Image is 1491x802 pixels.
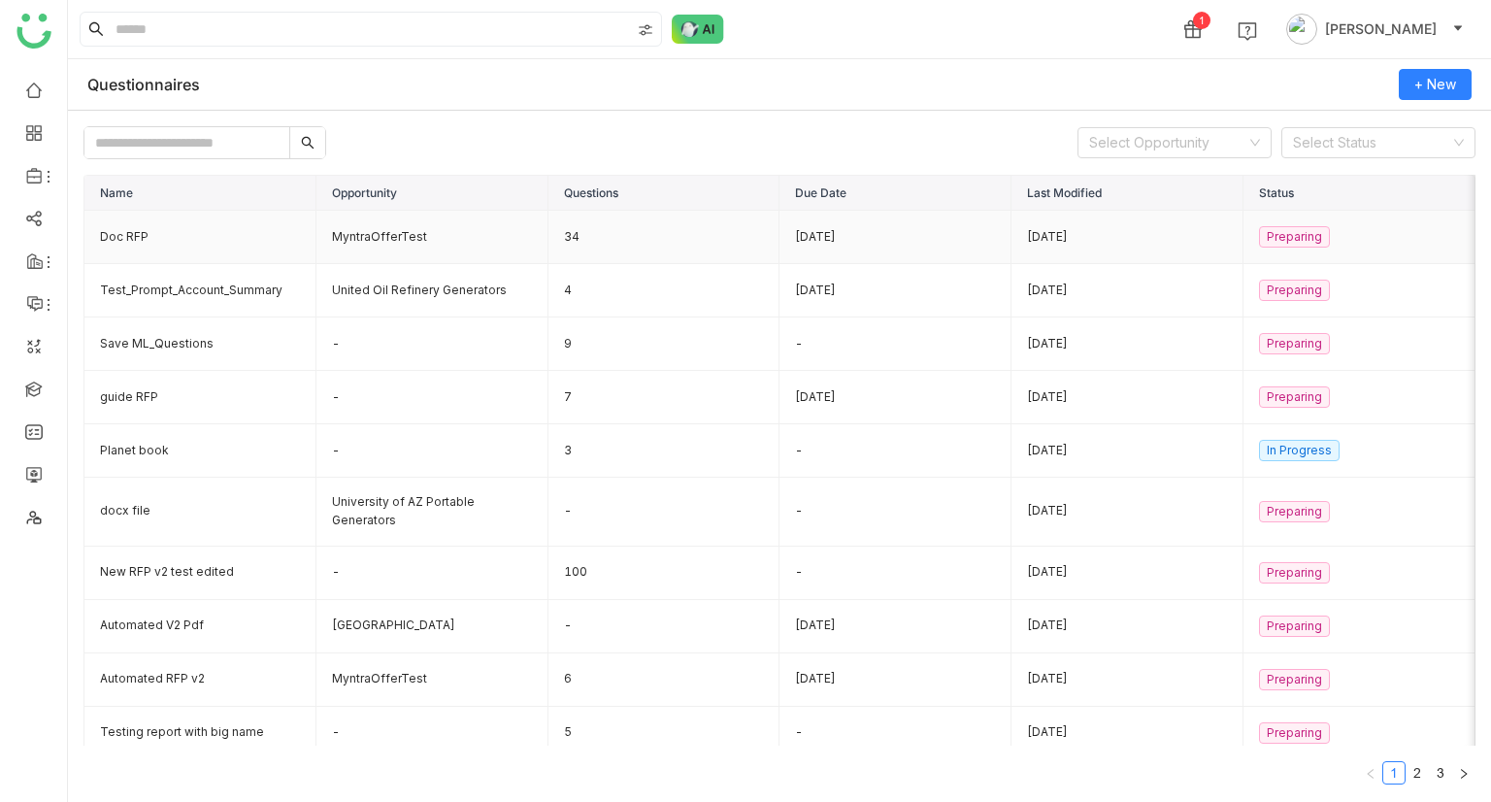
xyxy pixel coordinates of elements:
[779,317,1011,371] td: -
[1027,563,1227,582] div: [DATE]
[548,176,780,211] th: Questions
[316,264,548,317] td: United Oil Refinery Generators
[316,424,548,478] td: -
[17,14,51,49] img: logo
[1027,228,1227,247] div: [DATE]
[84,211,316,264] td: Doc RFP
[87,75,200,94] div: Questionnaires
[316,317,548,371] td: -
[1027,388,1227,407] div: [DATE]
[779,653,1011,707] td: [DATE]
[316,176,548,211] th: Opportunity
[1027,335,1227,353] div: [DATE]
[779,424,1011,478] td: -
[1027,282,1227,300] div: [DATE]
[316,371,548,424] td: -
[1325,18,1437,40] span: [PERSON_NAME]
[1193,12,1210,29] div: 1
[779,707,1011,760] td: -
[1430,762,1451,784] a: 3
[84,600,316,653] td: Automated V2 Pdf
[1027,670,1227,688] div: [DATE]
[84,264,316,317] td: Test_Prompt_Account_Summary
[1282,14,1468,45] button: [PERSON_NAME]
[316,478,548,547] td: University of AZ Portable Generators
[1243,176,1475,211] th: Status
[779,478,1011,547] td: -
[672,15,724,44] img: ask-buddy-normal.svg
[84,176,316,211] th: Name
[84,653,316,707] td: Automated RFP v2
[1259,669,1330,690] nz-tag: Preparing
[1027,617,1227,635] div: [DATE]
[548,317,780,371] td: 9
[1238,21,1257,41] img: help.svg
[779,547,1011,600] td: -
[1407,762,1428,784] a: 2
[1259,386,1330,408] nz-tag: Preparing
[1259,501,1330,522] nz-tag: Preparing
[1359,761,1382,785] button: Previous Page
[316,211,548,264] td: MyntraOfferTest
[1259,226,1330,248] nz-tag: Preparing
[1383,762,1405,784] a: 1
[548,600,780,653] td: -
[1406,761,1429,785] li: 2
[548,211,780,264] td: 34
[548,371,780,424] td: 7
[1027,442,1227,460] div: [DATE]
[316,547,548,600] td: -
[1259,333,1330,354] nz-tag: Preparing
[1259,562,1330,584] nz-tag: Preparing
[1399,69,1472,100] button: + New
[779,371,1011,424] td: [DATE]
[779,176,1011,211] th: Due Date
[84,424,316,478] td: Planet book
[548,424,780,478] td: 3
[316,653,548,707] td: MyntraOfferTest
[1259,616,1330,637] nz-tag: Preparing
[1027,723,1227,742] div: [DATE]
[638,22,653,38] img: search-type.svg
[1414,74,1456,95] span: + New
[316,600,548,653] td: [GEOGRAPHIC_DATA]
[316,707,548,760] td: -
[779,211,1011,264] td: [DATE]
[548,653,780,707] td: 6
[1382,761,1406,785] li: 1
[1429,761,1452,785] li: 3
[1011,176,1243,211] th: Last Modified
[1452,761,1475,785] button: Next Page
[1286,14,1317,45] img: avatar
[1027,502,1227,520] div: [DATE]
[548,478,780,547] td: -
[1259,440,1340,461] nz-tag: In Progress
[84,371,316,424] td: guide RFP
[84,478,316,547] td: docx file
[84,707,316,760] td: Testing report with big name
[84,317,316,371] td: Save ML_Questions
[548,547,780,600] td: 100
[779,264,1011,317] td: [DATE]
[1259,280,1330,301] nz-tag: Preparing
[1259,722,1330,744] nz-tag: Preparing
[779,600,1011,653] td: [DATE]
[548,707,780,760] td: 5
[84,547,316,600] td: New RFP v2 test edited
[548,264,780,317] td: 4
